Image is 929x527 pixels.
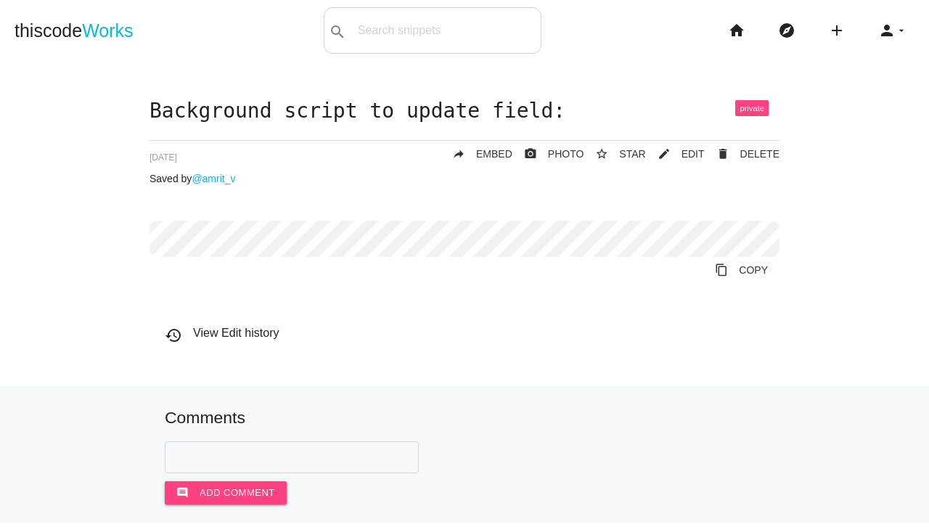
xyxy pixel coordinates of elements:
a: mode_editEDIT [646,141,705,167]
a: Delete Post [705,141,779,167]
span: PHOTO [548,148,584,160]
i: search [329,9,346,55]
i: mode_edit [658,141,671,167]
i: person [878,7,896,54]
i: reply [452,141,465,167]
p: Saved by [150,173,779,184]
i: arrow_drop_down [896,7,907,54]
h6: View Edit history [165,327,779,340]
i: add [828,7,846,54]
h1: Background script to update field: [150,100,779,123]
i: history [165,327,182,344]
a: Copy to Clipboard [703,257,779,283]
i: home [728,7,745,54]
i: star_border [595,141,608,167]
a: photo_cameraPHOTO [512,141,584,167]
button: search [324,8,351,53]
span: [DATE] [150,152,177,163]
i: content_copy [715,257,728,283]
a: thiscodeWorks [15,7,134,54]
i: photo_camera [524,141,537,167]
i: explore [778,7,795,54]
span: DELETE [740,148,779,160]
input: Search snippets [351,15,541,46]
span: Works [82,20,133,41]
span: STAR [619,148,645,160]
span: EDIT [682,148,705,160]
h5: Comments [165,409,764,427]
a: @amrit_v [192,173,235,184]
button: star_borderSTAR [584,141,645,167]
i: delete [716,141,729,167]
i: comment [176,481,189,504]
span: EMBED [476,148,512,160]
a: replyEMBED [441,141,512,167]
button: commentAdd comment [165,481,287,504]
